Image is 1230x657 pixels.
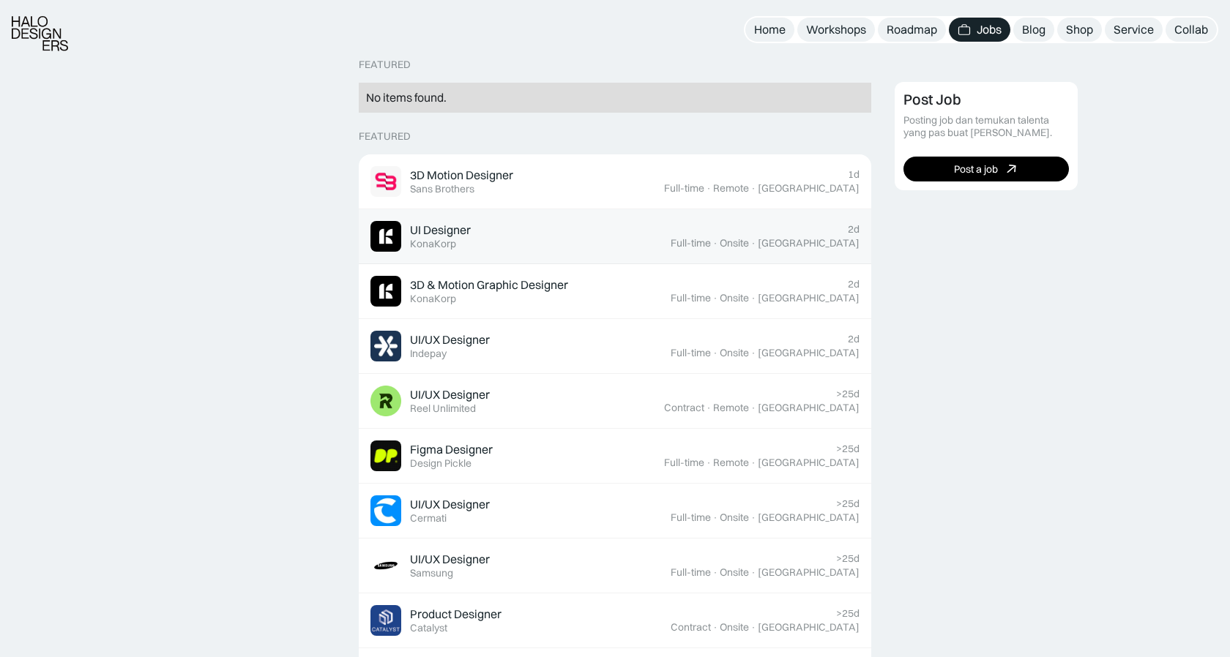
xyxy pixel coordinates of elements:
div: Collab [1174,22,1208,37]
div: · [712,621,718,634]
div: Samsung [410,567,453,579]
div: Remote [713,457,749,469]
div: · [750,347,756,359]
div: [GEOGRAPHIC_DATA] [758,402,860,414]
a: Job ImageUI/UX DesignerSamsung>25dFull-time·Onsite·[GEOGRAPHIC_DATA] [359,538,871,593]
div: Blog [1022,22,1045,37]
div: No items found. [366,90,864,105]
div: 2d [848,278,860,290]
img: Job Image [370,440,401,471]
div: Onsite [720,347,749,359]
div: Remote [713,182,749,195]
div: Remote [713,402,749,414]
a: Post a job [903,157,1069,181]
img: Job Image [370,331,401,361]
a: Home [745,18,794,42]
div: KonaKorp [410,293,456,305]
div: UI/UX Designer [410,332,490,348]
a: Jobs [949,18,1010,42]
div: Product Designer [410,607,502,622]
div: [GEOGRAPHIC_DATA] [758,566,860,579]
div: Onsite [720,511,749,524]
div: [GEOGRAPHIC_DATA] [758,457,860,469]
div: Shop [1066,22,1093,37]
div: Full-time [671,292,711,304]
div: · [750,511,756,524]
div: UI Designer [410,222,471,238]
div: 2d [848,223,860,236]
div: 1d [848,168,860,181]
img: Job Image [370,221,401,252]
div: · [750,182,756,195]
div: 2d [848,333,860,345]
div: Onsite [720,292,749,304]
div: 3D Motion Designer [410,168,513,183]
div: · [712,292,718,304]
div: KonaKorp [410,238,456,250]
div: UI/UX Designer [410,387,490,402]
a: Job ImageUI DesignerKonaKorp2dFull-time·Onsite·[GEOGRAPHIC_DATA] [359,209,871,264]
div: [GEOGRAPHIC_DATA] [758,182,860,195]
div: UI/UX Designer [410,552,490,567]
div: >25d [836,607,860,620]
div: [GEOGRAPHIC_DATA] [758,347,860,359]
div: · [712,566,718,579]
div: Figma Designer [410,442,493,457]
div: Design Pickle [410,457,471,470]
div: Service [1114,22,1154,37]
div: [GEOGRAPHIC_DATA] [758,511,860,524]
a: Job ImageUI/UX DesignerReel Unlimited>25dContract·Remote·[GEOGRAPHIC_DATA] [359,374,871,429]
img: Job Image [370,386,401,416]
div: · [750,402,756,414]
div: · [750,566,756,579]
a: Service [1105,18,1163,42]
div: >25d [836,388,860,400]
div: Full-time [671,347,711,359]
div: · [750,292,756,304]
div: · [706,457,712,469]
div: · [750,621,756,634]
a: Roadmap [878,18,946,42]
div: Contract [664,402,704,414]
a: Job ImageUI/UX DesignerCermati>25dFull-time·Onsite·[GEOGRAPHIC_DATA] [359,484,871,538]
div: · [706,182,712,195]
img: Job Image [370,166,401,197]
div: · [712,511,718,524]
img: Job Image [370,495,401,526]
div: Jobs [977,22,1002,37]
div: Post Job [903,91,961,108]
div: [GEOGRAPHIC_DATA] [758,621,860,634]
div: 3D & Motion Graphic Designer [410,277,568,293]
a: Collab [1166,18,1217,42]
a: Workshops [797,18,875,42]
div: Indepay [410,348,447,360]
img: Job Image [370,605,401,636]
div: · [750,457,756,469]
div: Full-time [671,511,711,524]
div: · [750,237,756,249]
img: Job Image [370,550,401,581]
div: Full-time [671,237,711,249]
a: Job ImageProduct DesignerCatalyst>25dContract·Onsite·[GEOGRAPHIC_DATA] [359,593,871,648]
div: [GEOGRAPHIC_DATA] [758,292,860,304]
div: Contract [671,621,711,634]
div: >25d [836,552,860,565]
div: · [706,402,712,414]
div: UI/UX Designer [410,497,490,512]
div: Post a job [954,163,998,176]
div: Onsite [720,237,749,249]
a: Job Image3D & Motion Graphic DesignerKonaKorp2dFull-time·Onsite·[GEOGRAPHIC_DATA] [359,264,871,319]
div: Full-time [664,182,704,195]
a: Blog [1013,18,1054,42]
div: Full-time [664,457,704,469]
div: Onsite [720,566,749,579]
div: >25d [836,498,860,510]
div: Onsite [720,621,749,634]
div: Reel Unlimited [410,402,476,415]
div: Sans Brothers [410,183,474,195]
div: Home [754,22,786,37]
div: >25d [836,443,860,455]
div: · [712,347,718,359]
a: Job Image3D Motion DesignerSans Brothers1dFull-time·Remote·[GEOGRAPHIC_DATA] [359,154,871,209]
div: Featured [359,59,411,71]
